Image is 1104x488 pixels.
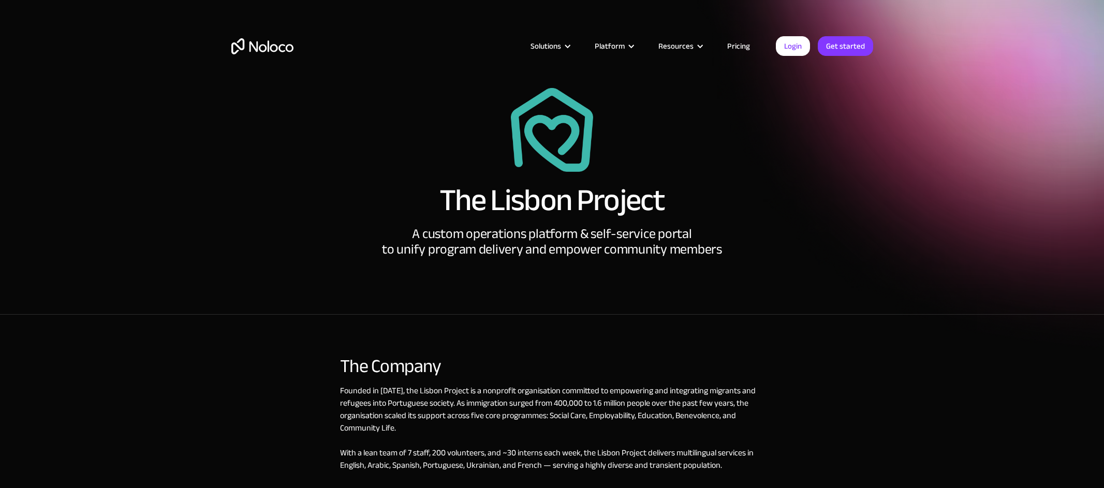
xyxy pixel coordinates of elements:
div: Solutions [531,39,561,53]
div: Resources [645,39,714,53]
div: The Company [340,356,764,377]
div: Platform [582,39,645,53]
a: Login [776,36,810,56]
h1: The Lisbon Project [439,185,665,216]
div: Resources [658,39,694,53]
div: A custom operations platform & self-service portal to unify program delivery and empower communit... [382,226,722,257]
a: Get started [818,36,873,56]
a: Pricing [714,39,763,53]
div: Solutions [518,39,582,53]
a: home [231,38,293,54]
div: Platform [595,39,625,53]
